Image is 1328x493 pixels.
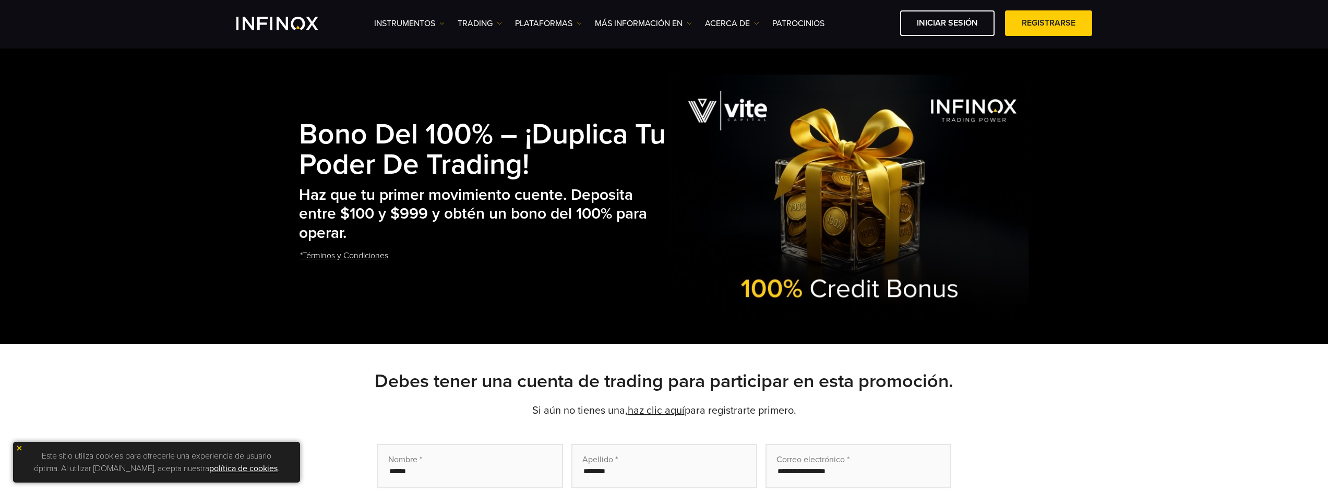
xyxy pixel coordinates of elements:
a: ACERCA DE [705,17,759,30]
a: INFINOX Logo [236,17,343,30]
img: yellow close icon [16,444,23,452]
a: Iniciar sesión [900,10,995,36]
a: Registrarse [1005,10,1092,36]
a: PLATAFORMAS [515,17,582,30]
a: Más información en [595,17,692,30]
a: haz clic aquí [628,404,685,417]
strong: Bono del 100% – ¡Duplica tu poder de trading! [299,117,666,182]
a: TRADING [458,17,502,30]
strong: Debes tener una cuenta de trading para participar en esta promoción. [375,370,953,392]
a: *Términos y Condiciones [299,243,389,269]
a: Instrumentos [374,17,445,30]
p: Si aún no tienes una, para registrarte primero. [299,403,1030,418]
p: Este sitio utiliza cookies para ofrecerle una experiencia de usuario óptima. Al utilizar [DOMAIN_... [18,447,295,477]
a: Patrocinios [772,17,824,30]
a: política de cookies [209,463,278,474]
h2: Haz que tu primer movimiento cuente. Deposita entre $100 y $999 y obtén un bono del 100% para ope... [299,186,671,243]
